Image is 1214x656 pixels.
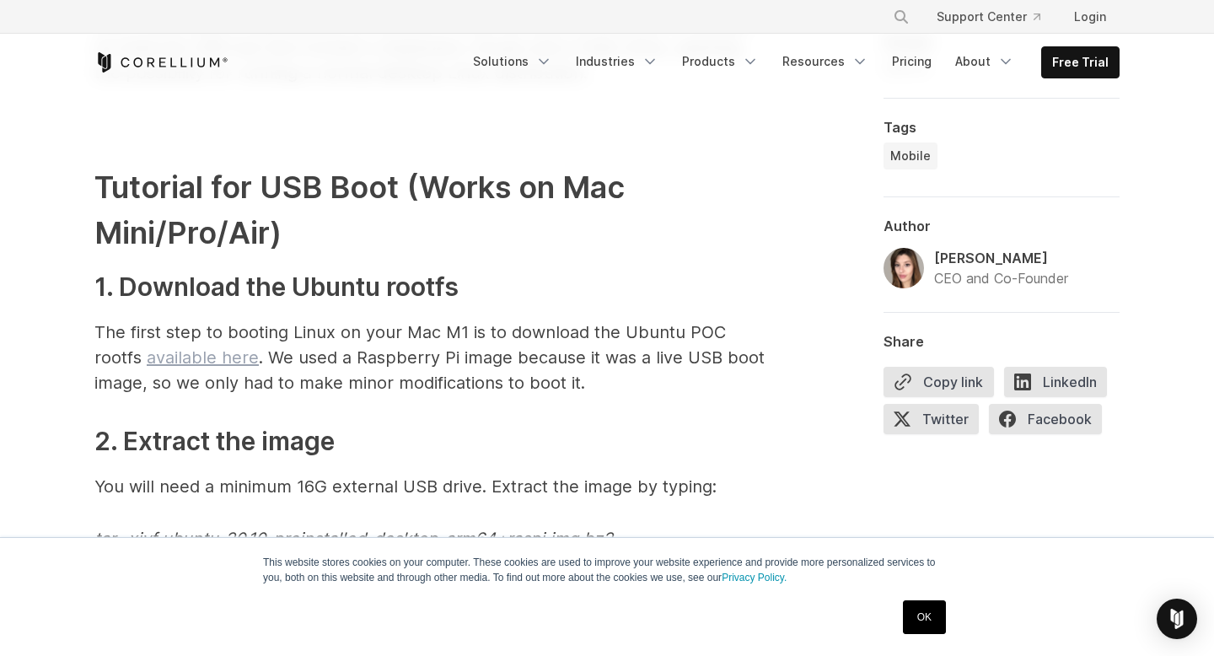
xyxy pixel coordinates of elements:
a: OK [903,600,946,634]
a: Solutions [463,46,562,77]
p: This website stores cookies on your computer. These cookies are used to improve your website expe... [263,555,951,585]
div: Tags [884,119,1120,136]
div: Navigation Menu [873,2,1120,32]
span: Twitter [884,404,979,434]
div: Open Intercom Messenger [1157,599,1197,639]
div: Navigation Menu [463,46,1120,78]
a: LinkedIn [1004,367,1117,404]
div: Author [884,218,1120,234]
div: CEO and Co-Founder [934,268,1068,288]
a: Twitter [884,404,989,441]
p: You will need a minimum 16G external USB drive. Extract the image by typing: [94,474,769,499]
p: The first step to booting Linux on your Mac M1 is to download the Ubuntu POC rootfs . We used a R... [94,320,769,395]
img: Amanda Gorton [884,248,924,288]
a: Products [672,46,769,77]
span: LinkedIn [1004,367,1107,397]
h3: 2. Extract the image [94,422,769,460]
h2: Tutorial for USB Boot (Works on Mac Mini/Pro/Air) [94,164,769,255]
a: Free Trial [1042,47,1119,78]
div: [PERSON_NAME] [934,248,1068,268]
a: Industries [566,46,669,77]
a: Pricing [882,46,942,77]
span: Facebook [989,404,1102,434]
a: Mobile [884,142,937,169]
a: Privacy Policy. [722,572,787,583]
a: Corellium Home [94,52,228,73]
div: Share [884,333,1120,350]
a: About [945,46,1024,77]
a: Login [1061,2,1120,32]
span: Mobile [890,148,931,164]
h3: 1. Download the Ubuntu rootfs [94,268,769,306]
a: Support Center [923,2,1054,32]
button: Search [886,2,916,32]
a: Facebook [989,404,1112,441]
a: Resources [772,46,878,77]
em: tar -xjvf ubuntu-20.10-preinstalled-desktop-arm64+raspi.img.bz2 [94,529,613,549]
a: available here [147,347,259,368]
button: Copy link [884,367,994,397]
